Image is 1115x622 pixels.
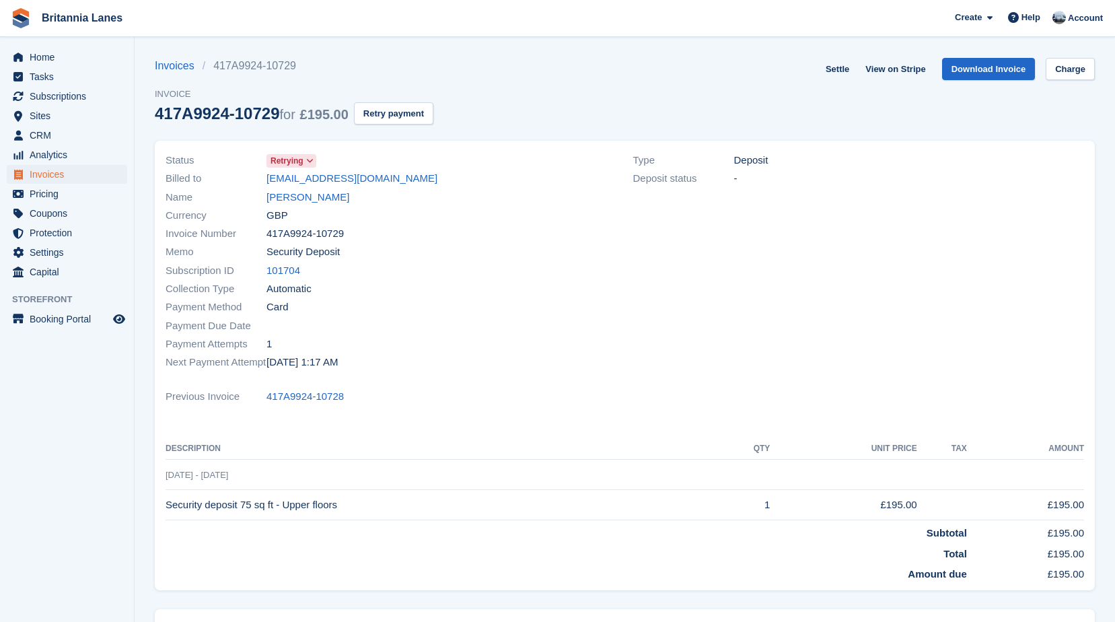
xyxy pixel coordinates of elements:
a: [PERSON_NAME] [266,190,349,205]
span: Tasks [30,67,110,86]
span: - [734,171,738,186]
strong: Subtotal [927,527,967,539]
span: Storefront [12,293,134,306]
a: menu [7,204,127,223]
th: Unit Price [770,438,916,460]
span: Coupons [30,204,110,223]
button: Retry payment [354,102,433,125]
nav: breadcrumbs [155,58,433,74]
span: Protection [30,223,110,242]
span: Retrying [271,155,303,167]
th: Description [166,438,717,460]
a: Invoices [155,58,203,74]
span: Automatic [266,281,312,297]
span: Billed to [166,171,266,186]
div: 417A9924-10729 [155,104,349,123]
a: View on Stripe [860,58,931,80]
th: QTY [717,438,770,460]
a: menu [7,184,127,203]
span: Invoices [30,165,110,184]
span: £195.00 [300,107,349,122]
td: £195.00 [967,561,1084,582]
span: for [280,107,295,122]
span: Payment Attempts [166,337,266,352]
a: menu [7,87,127,106]
a: menu [7,310,127,329]
span: Invoice Number [166,226,266,242]
a: menu [7,263,127,281]
img: John Millership [1052,11,1066,24]
span: Home [30,48,110,67]
span: Account [1068,11,1103,25]
span: Invoice [155,88,433,101]
a: menu [7,243,127,262]
span: Booking Portal [30,310,110,329]
span: CRM [30,126,110,145]
span: Type [633,153,734,168]
span: Collection Type [166,281,266,297]
a: [EMAIL_ADDRESS][DOMAIN_NAME] [266,171,437,186]
a: 101704 [266,263,300,279]
span: Pricing [30,184,110,203]
img: stora-icon-8386f47178a22dfd0bd8f6a31ec36ba5ce8667c1dd55bd0f319d3a0aa187defe.svg [11,8,31,28]
span: Capital [30,263,110,281]
a: Britannia Lanes [36,7,128,29]
span: 417A9924-10729 [266,226,344,242]
a: menu [7,48,127,67]
td: £195.00 [967,490,1084,520]
span: Payment Due Date [166,318,266,334]
span: Previous Invoice [166,389,266,405]
a: menu [7,67,127,86]
span: GBP [266,208,288,223]
td: £195.00 [770,490,916,520]
span: [DATE] - [DATE] [166,470,228,480]
span: Help [1021,11,1040,24]
td: £195.00 [967,541,1084,562]
span: Card [266,300,289,315]
a: Download Invoice [942,58,1036,80]
strong: Total [943,548,967,559]
th: Amount [967,438,1084,460]
th: Tax [917,438,967,460]
a: Charge [1046,58,1095,80]
span: 1 [266,337,272,352]
a: menu [7,126,127,145]
a: menu [7,106,127,125]
span: Subscription ID [166,263,266,279]
span: Create [955,11,982,24]
span: Deposit status [633,171,734,186]
span: Status [166,153,266,168]
span: Analytics [30,145,110,164]
a: Retrying [266,153,316,168]
span: Name [166,190,266,205]
span: Memo [166,244,266,260]
td: Security deposit 75 sq ft - Upper floors [166,490,717,520]
a: menu [7,223,127,242]
span: Deposit [734,153,768,168]
a: 417A9924-10728 [266,389,344,405]
span: Payment Method [166,300,266,315]
span: Security Deposit [266,244,340,260]
a: Settle [820,58,855,80]
span: Currency [166,208,266,223]
a: menu [7,165,127,184]
time: 2025-08-22 00:17:36 UTC [266,355,338,370]
strong: Amount due [908,568,967,580]
span: Next Payment Attempt [166,355,266,370]
a: menu [7,145,127,164]
span: Sites [30,106,110,125]
span: Subscriptions [30,87,110,106]
td: 1 [717,490,770,520]
td: £195.00 [967,520,1084,541]
span: Settings [30,243,110,262]
a: Preview store [111,311,127,327]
